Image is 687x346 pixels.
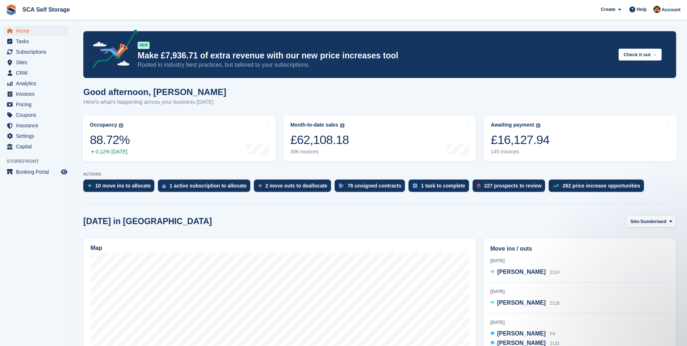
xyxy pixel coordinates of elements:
a: menu [4,89,68,99]
a: 1 active subscription to allocate [158,180,254,195]
a: [PERSON_NAME] 2118 [490,298,560,308]
span: Subscriptions [16,47,59,57]
span: Sunderland [641,218,667,225]
div: 396 invoices [290,149,349,155]
a: 227 prospects to review [473,180,549,195]
span: 2132 [550,341,560,346]
span: Account [662,6,680,13]
a: menu [4,110,68,120]
a: menu [4,131,68,141]
span: P4 [550,331,555,337]
img: icon-info-grey-7440780725fd019a000dd9b08b2336e03edf1995a4989e88bcd33f0948082b44.svg [340,123,344,128]
img: task-75834270c22a3079a89374b754ae025e5fb1db73e45f91037f5363f120a921f8.svg [413,184,417,188]
p: Rooted in industry best practices, but tailored to your subscriptions. [138,61,613,69]
div: 76 unsigned contracts [348,183,402,189]
a: 10 move ins to allocate [83,180,158,195]
a: Awaiting payment £16,127.94 145 invoices [483,115,677,161]
span: Coupons [16,110,59,120]
a: 76 unsigned contracts [335,180,409,195]
div: £62,108.18 [290,132,349,147]
span: Insurance [16,120,59,131]
div: [DATE] [490,319,669,326]
img: Sarah Race [653,6,661,13]
span: Tasks [16,36,59,46]
img: icon-info-grey-7440780725fd019a000dd9b08b2336e03edf1995a4989e88bcd33f0948082b44.svg [119,123,123,128]
div: [DATE] [490,288,669,295]
span: Home [16,26,59,36]
span: Create [601,6,615,13]
a: [PERSON_NAME] P4 [490,329,555,339]
p: ACTIONS [83,172,676,177]
span: Site: [631,218,641,225]
div: 1 task to complete [421,183,465,189]
a: menu [4,141,68,152]
a: 2 move outs to deallocate [254,180,335,195]
img: icon-info-grey-7440780725fd019a000dd9b08b2336e03edf1995a4989e88bcd33f0948082b44.svg [536,123,540,128]
div: 145 invoices [491,149,549,155]
img: active_subscription_to_allocate_icon-d502201f5373d7db506a760aba3b589e785aa758c864c3986d89f69b8ff3... [162,184,166,188]
div: Occupancy [90,122,117,128]
span: [PERSON_NAME] [497,340,546,346]
div: 262 price increase opportunities [562,183,640,189]
a: SCA Self Storage [20,4,73,16]
span: Settings [16,131,59,141]
a: Month-to-date sales £62,108.18 396 invoices [283,115,477,161]
div: NEW [138,42,150,49]
a: [PERSON_NAME] 2224 [490,268,560,277]
a: Occupancy 88.72% 0.12% [DATE] [83,115,276,161]
span: Storefront [7,158,72,165]
a: menu [4,57,68,67]
a: Preview store [60,168,68,176]
span: Invoices [16,89,59,99]
img: stora-icon-8386f47178a22dfd0bd8f6a31ec36ba5ce8667c1dd55bd0f319d3a0aa187defe.svg [6,4,17,15]
a: 1 task to complete [409,180,472,195]
div: 10 move ins to allocate [95,183,151,189]
span: Help [637,6,647,13]
img: contract_signature_icon-13c848040528278c33f63329250d36e43548de30e8caae1d1a13099fd9432cc5.svg [339,184,344,188]
p: Here's what's happening across your business [DATE] [83,98,226,106]
div: £16,127.94 [491,132,549,147]
a: menu [4,36,68,46]
a: 262 price increase opportunities [549,180,648,195]
a: menu [4,47,68,57]
div: [DATE] [490,258,669,264]
img: price_increase_opportunities-93ffe204e8149a01c8c9dc8f82e8f89637d9d84a8eef4429ea346261dce0b2c0.svg [553,184,559,188]
a: menu [4,120,68,131]
span: Analytics [16,78,59,88]
span: Sites [16,57,59,67]
span: 2118 [550,301,560,306]
span: [PERSON_NAME] [497,269,546,275]
span: Pricing [16,99,59,110]
a: menu [4,68,68,78]
h2: [DATE] in [GEOGRAPHIC_DATA] [83,217,212,226]
span: Capital [16,141,59,152]
div: 2 move outs to deallocate [265,183,327,189]
button: Check it out → [619,49,662,61]
div: 0.12% [DATE] [90,149,130,155]
img: move_outs_to_deallocate_icon-f764333ba52eb49d3ac5e1228854f67142a1ed5810a6f6cc68b1a99e826820c5.svg [258,184,262,188]
a: menu [4,99,68,110]
img: price-adjustments-announcement-icon-8257ccfd72463d97f412b2fc003d46551f7dbcb40ab6d574587a9cd5c0d94... [87,29,137,71]
h2: Map [91,245,102,251]
h1: Good afternoon, [PERSON_NAME] [83,87,226,97]
div: 227 prospects to review [484,183,542,189]
a: menu [4,78,68,88]
div: Awaiting payment [491,122,534,128]
span: [PERSON_NAME] [497,300,546,306]
a: menu [4,26,68,36]
img: prospect-51fa495bee0391a8d652442698ab0144808aea92771e9ea1ae160a38d050c398.svg [477,184,481,188]
div: Month-to-date sales [290,122,338,128]
span: CRM [16,68,59,78]
span: Booking Portal [16,167,59,177]
p: Make £7,936.71 of extra revenue with our new price increases tool [138,50,613,61]
img: move_ins_to_allocate_icon-fdf77a2bb77ea45bf5b3d319d69a93e2d87916cf1d5bf7949dd705db3b84f3ca.svg [88,184,92,188]
a: menu [4,167,68,177]
span: 2224 [550,270,560,275]
div: 88.72% [90,132,130,147]
button: Site: Sunderland [627,215,676,227]
span: [PERSON_NAME] [497,330,546,337]
div: 1 active subscription to allocate [169,183,246,189]
h2: Move ins / outs [490,244,669,253]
